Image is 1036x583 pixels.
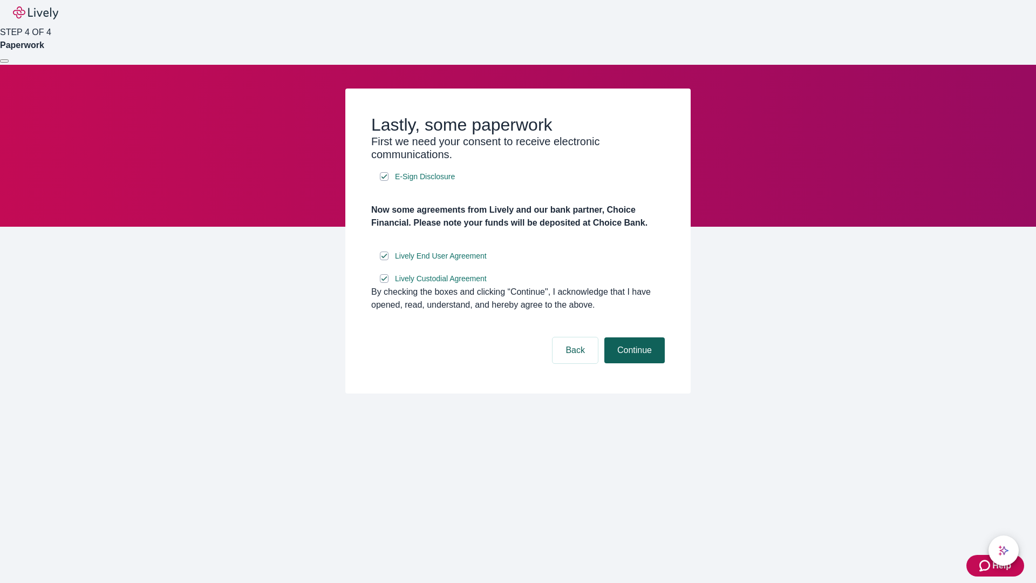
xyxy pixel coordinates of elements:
[395,273,487,284] span: Lively Custodial Agreement
[989,535,1019,566] button: chat
[998,545,1009,556] svg: Lively AI Assistant
[604,337,665,363] button: Continue
[992,559,1011,572] span: Help
[979,559,992,572] svg: Zendesk support icon
[13,6,58,19] img: Lively
[371,204,665,229] h4: Now some agreements from Lively and our bank partner, Choice Financial. Please note your funds wi...
[395,171,455,182] span: E-Sign Disclosure
[966,555,1024,577] button: Zendesk support iconHelp
[395,250,487,262] span: Lively End User Agreement
[371,135,665,161] h3: First we need your consent to receive electronic communications.
[393,170,457,184] a: e-sign disclosure document
[393,249,489,263] a: e-sign disclosure document
[371,286,665,311] div: By checking the boxes and clicking “Continue", I acknowledge that I have opened, read, understand...
[371,114,665,135] h2: Lastly, some paperwork
[553,337,598,363] button: Back
[393,272,489,286] a: e-sign disclosure document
